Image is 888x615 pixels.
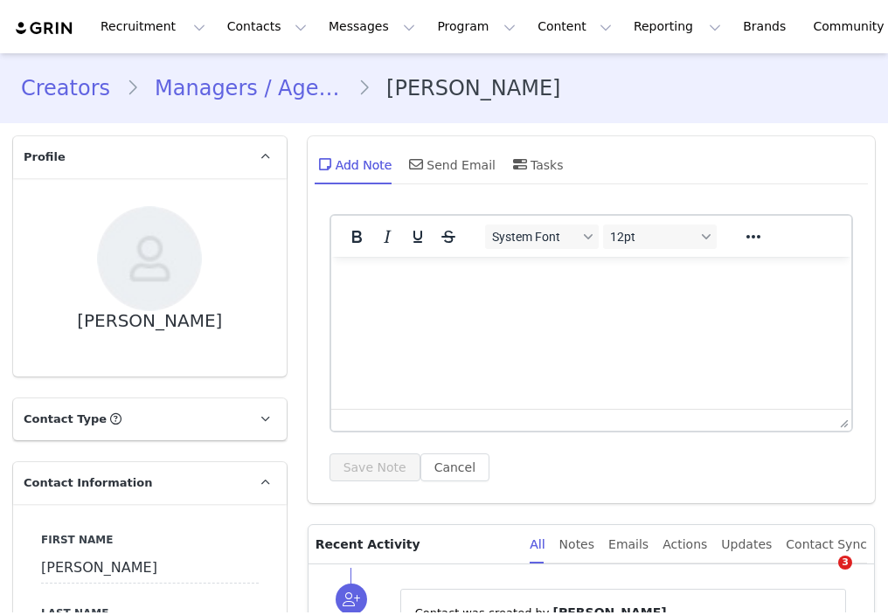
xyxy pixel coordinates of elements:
img: grin logo [14,20,75,37]
button: Font sizes [603,225,717,249]
button: Cancel [420,453,489,481]
div: [PERSON_NAME] [77,311,222,331]
a: Creators [21,73,126,104]
a: Managers / Agents [139,73,357,104]
button: Fonts [485,225,599,249]
div: Actions [663,525,707,564]
span: Profile [24,149,66,166]
button: Content [527,7,622,46]
button: Italic [372,225,402,249]
button: Recruitment [90,7,216,46]
iframe: Intercom live chat [802,556,844,598]
label: First Name [41,532,259,548]
iframe: Rich Text Area [331,257,851,409]
img: 83556c9a-432b-497b-9225-95609cdbee7d--s.jpg [97,206,202,311]
div: Press the Up and Down arrow keys to resize the editor. [833,410,851,431]
button: Save Note [330,453,420,481]
div: All [530,525,545,564]
button: Messages [318,7,426,46]
span: 12pt [610,230,696,244]
a: Brands [732,7,801,46]
span: System Font [492,230,578,244]
div: Emails [608,525,649,564]
span: Contact Information [24,474,152,492]
button: Underline [403,225,433,249]
span: 3 [838,556,852,570]
button: Reveal or hide additional toolbar items [739,225,768,249]
button: Bold [342,225,371,249]
div: Notes [559,525,594,564]
div: Tasks [510,143,564,185]
div: Send Email [406,143,496,185]
span: Contact Type [24,411,107,428]
button: Strikethrough [434,225,463,249]
div: Contact Sync [786,525,867,564]
button: Program [427,7,526,46]
button: Reporting [623,7,732,46]
button: Contacts [217,7,317,46]
div: Add Note [315,143,392,185]
div: Updates [721,525,772,564]
p: Recent Activity [316,525,517,563]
